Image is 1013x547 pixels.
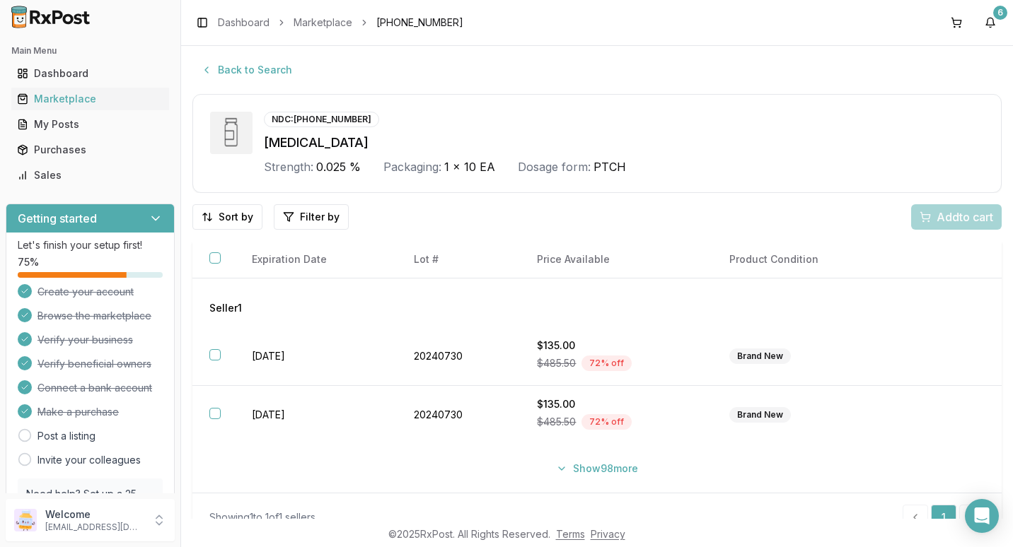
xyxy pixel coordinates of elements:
[192,204,262,230] button: Sort by
[14,509,37,531] img: User avatar
[264,112,379,127] div: NDC: [PHONE_NUMBER]
[294,16,352,30] a: Marketplace
[264,158,313,175] div: Strength:
[37,285,134,299] span: Create your account
[37,381,152,395] span: Connect a bank account
[37,453,141,467] a: Invite your colleagues
[376,16,463,30] span: [PHONE_NUMBER]
[37,405,119,419] span: Make a purchase
[37,333,133,347] span: Verify your business
[17,66,163,81] div: Dashboard
[712,241,896,278] th: Product Condition
[235,386,397,445] td: [DATE]
[235,327,397,386] td: [DATE]
[397,386,520,445] td: 20240730
[6,6,96,28] img: RxPost Logo
[264,133,984,153] div: [MEDICAL_DATA]
[209,301,242,315] span: Seller 1
[17,117,163,131] div: My Posts
[300,210,340,224] span: Filter by
[537,356,576,370] span: $485.50
[11,112,169,137] a: My Posts
[6,62,175,85] button: Dashboard
[518,158,591,175] div: Dosage form:
[581,414,632,430] div: 72 % off
[219,210,253,224] span: Sort by
[591,528,625,540] a: Privacy
[397,241,520,278] th: Lot #
[6,88,175,110] button: Marketplace
[11,137,169,163] a: Purchases
[993,6,1007,20] div: 6
[444,158,495,175] span: 1 x 10 EA
[548,456,647,481] button: Show98more
[903,505,985,530] nav: pagination
[397,327,520,386] td: 20240730
[383,158,441,175] div: Packaging:
[6,139,175,161] button: Purchases
[581,355,632,371] div: 72 % off
[192,57,301,83] button: Back to Search
[37,309,151,323] span: Browse the marketplace
[45,507,144,522] p: Welcome
[235,241,397,278] th: Expiration Date
[26,487,154,529] p: Need help? Set up a 25 minute call with our team to set up.
[218,16,270,30] a: Dashboard
[729,348,791,364] div: Brand New
[979,11,1002,34] button: 6
[556,528,585,540] a: Terms
[594,158,626,175] span: PTCH
[6,113,175,136] button: My Posts
[37,357,151,371] span: Verify beneficial owners
[520,241,712,278] th: Price Available
[18,210,97,227] h3: Getting started
[218,16,463,30] nav: breadcrumb
[11,61,169,86] a: Dashboard
[11,163,169,188] a: Sales
[6,164,175,187] button: Sales
[17,143,163,157] div: Purchases
[537,397,695,411] div: $135.00
[931,505,956,530] a: 1
[210,112,253,154] img: Capsaicin 0.025 % PTCH
[729,407,791,423] div: Brand New
[11,45,169,57] h2: Main Menu
[17,168,163,182] div: Sales
[537,415,576,429] span: $485.50
[45,522,144,533] p: [EMAIL_ADDRESS][DOMAIN_NAME]
[316,158,361,175] span: 0.025 %
[11,86,169,112] a: Marketplace
[18,255,39,269] span: 75 %
[37,429,95,443] a: Post a listing
[537,339,695,353] div: $135.00
[17,92,163,106] div: Marketplace
[209,510,316,524] div: Showing 1 to 1 of 1 sellers
[18,238,163,252] p: Let's finish your setup first!
[274,204,349,230] button: Filter by
[965,499,999,533] div: Open Intercom Messenger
